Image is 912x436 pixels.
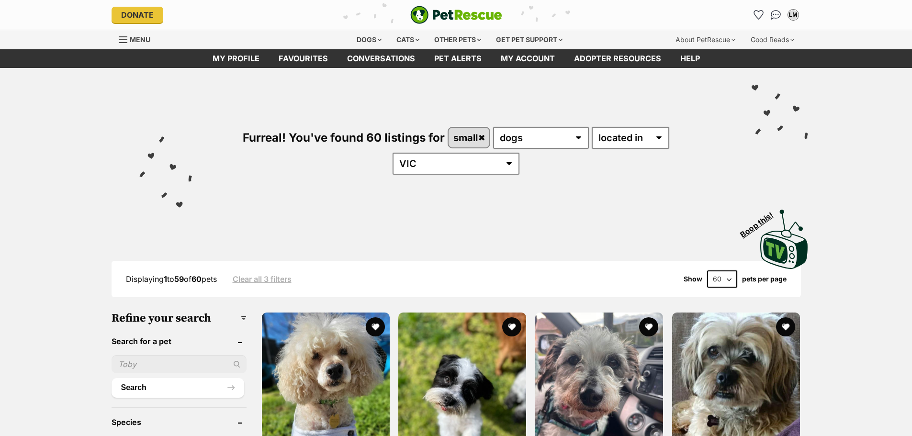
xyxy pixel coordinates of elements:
a: PetRescue [410,6,502,24]
button: favourite [365,317,384,336]
img: PetRescue TV logo [760,210,808,269]
strong: 1 [164,274,167,284]
div: Other pets [428,30,488,49]
a: Help [671,49,709,68]
strong: 60 [191,274,202,284]
header: Species [112,418,247,426]
button: My account [786,7,801,22]
a: Favourites [269,49,338,68]
a: Clear all 3 filters [233,275,292,283]
a: My account [491,49,564,68]
div: About PetRescue [669,30,742,49]
input: Toby [112,355,247,373]
img: chat-41dd97257d64d25036548639549fe6c8038ab92f7586957e7f3b1b290dea8141.svg [771,10,781,20]
a: My profile [203,49,269,68]
a: Donate [112,7,163,23]
div: Cats [390,30,426,49]
strong: 59 [174,274,184,284]
a: Adopter resources [564,49,671,68]
div: Get pet support [489,30,569,49]
a: conversations [338,49,425,68]
span: Menu [130,35,150,44]
div: LM [788,10,798,20]
a: Boop this! [760,201,808,271]
button: favourite [776,317,795,336]
div: Dogs [350,30,388,49]
span: Displaying to of pets [126,274,217,284]
img: logo-e224e6f780fb5917bec1dbf3a21bbac754714ae5b6737aabdf751b685950b380.svg [410,6,502,24]
header: Search for a pet [112,337,247,346]
div: Good Reads [744,30,801,49]
span: Show [684,275,702,283]
a: Favourites [751,7,766,22]
button: favourite [639,317,658,336]
a: Menu [119,30,157,47]
h3: Refine your search [112,312,247,325]
a: Conversations [768,7,784,22]
a: small [449,128,489,147]
span: Boop this! [738,204,782,239]
button: favourite [502,317,521,336]
label: pets per page [742,275,787,283]
ul: Account quick links [751,7,801,22]
button: Search [112,378,244,397]
a: Pet alerts [425,49,491,68]
span: Furreal! You've found 60 listings for [243,131,445,145]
